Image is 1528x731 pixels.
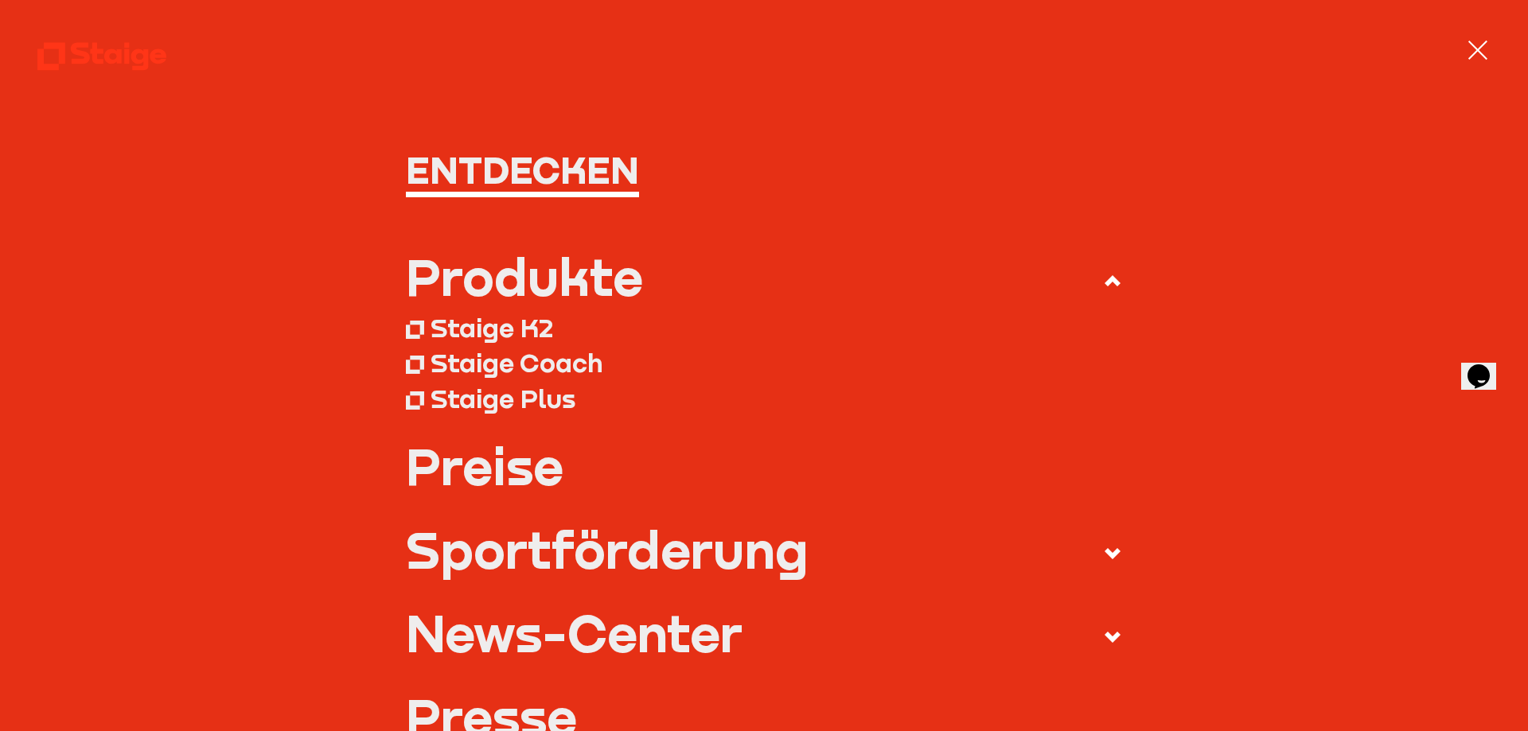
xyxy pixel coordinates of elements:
div: News-Center [406,608,743,658]
div: Staige Coach [431,347,602,379]
a: Staige Coach [406,345,1123,381]
div: Staige Plus [431,383,575,414]
div: Sportförderung [406,524,809,574]
a: Staige Plus [406,380,1123,416]
div: Produkte [406,251,643,301]
div: Staige K2 [431,312,553,344]
a: Preise [406,441,1123,491]
a: Staige K2 [406,309,1123,345]
iframe: chat widget [1461,342,1512,390]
